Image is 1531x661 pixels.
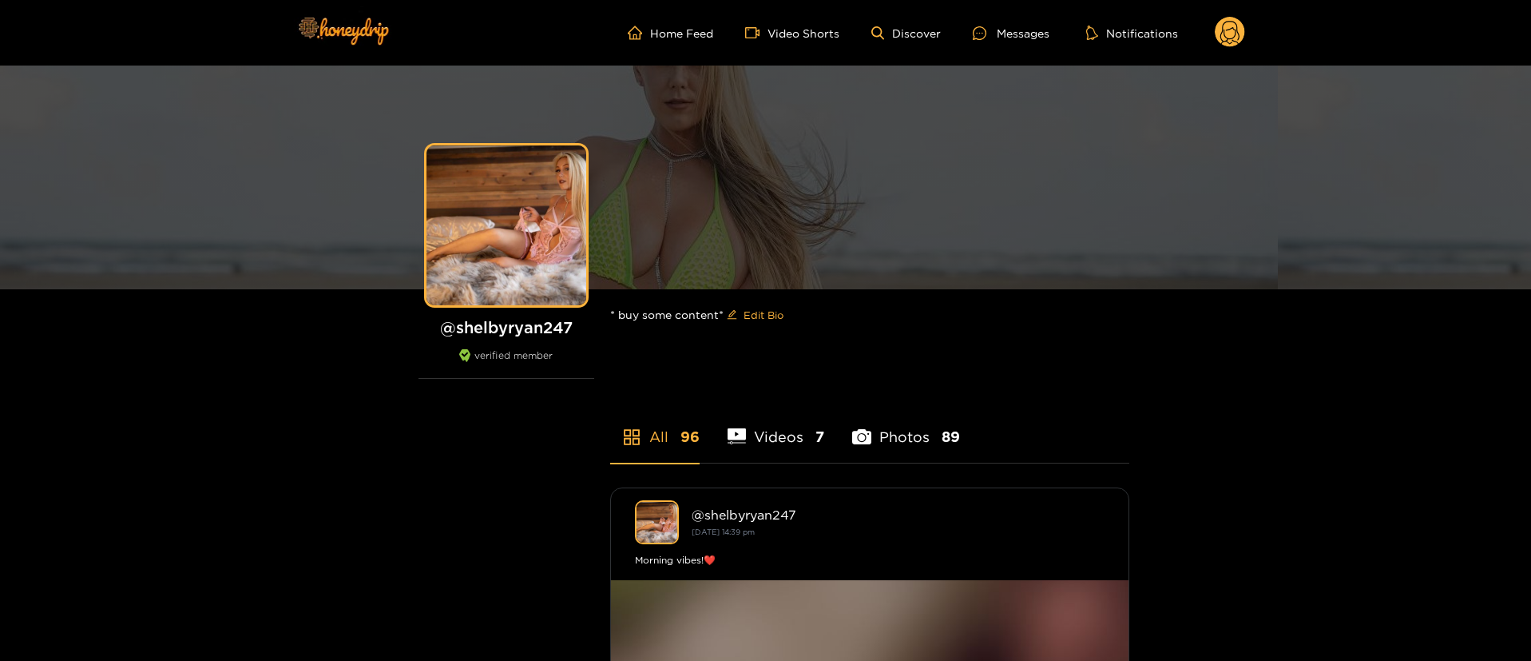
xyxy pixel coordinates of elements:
[635,500,679,544] img: shelbyryan247
[622,428,641,447] span: appstore
[973,24,1049,42] div: Messages
[724,302,787,328] button: editEdit Bio
[418,317,594,337] h1: @ shelbyryan247
[692,528,755,536] small: [DATE] 14:39 pm
[680,427,700,447] span: 96
[871,26,941,40] a: Discover
[1081,25,1183,41] button: Notifications
[628,26,650,40] span: home
[852,391,960,463] li: Photos
[744,307,783,323] span: Edit Bio
[628,26,713,40] a: Home Feed
[727,309,737,321] span: edit
[635,552,1105,568] div: Morning vibes!❤️
[745,26,767,40] span: video-camera
[418,349,594,379] div: verified member
[942,427,960,447] span: 89
[745,26,839,40] a: Video Shorts
[728,391,825,463] li: Videos
[610,289,1129,340] div: * buy some content*
[815,427,824,447] span: 7
[610,391,700,463] li: All
[692,508,1105,522] div: @ shelbyryan247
